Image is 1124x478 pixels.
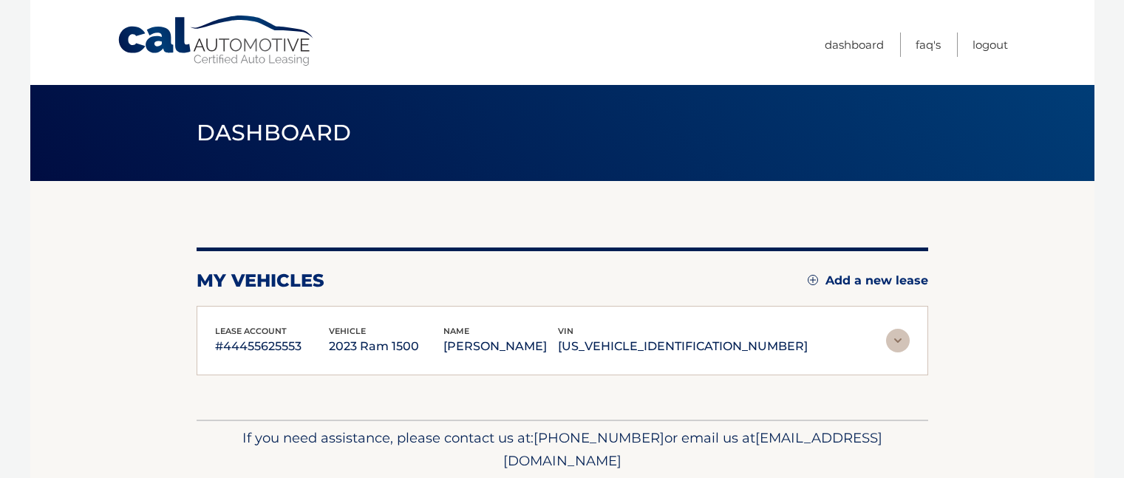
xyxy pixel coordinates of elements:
img: accordion-rest.svg [886,329,910,352]
a: Add a new lease [808,273,928,288]
a: Cal Automotive [117,15,316,67]
span: vin [558,326,573,336]
span: vehicle [329,326,366,336]
p: If you need assistance, please contact us at: or email us at [206,426,919,474]
a: FAQ's [916,33,941,57]
a: Dashboard [825,33,884,57]
p: #44455625553 [215,336,330,357]
span: name [443,326,469,336]
img: add.svg [808,275,818,285]
p: [US_VEHICLE_IDENTIFICATION_NUMBER] [558,336,808,357]
p: 2023 Ram 1500 [329,336,443,357]
span: [PHONE_NUMBER] [534,429,664,446]
a: Logout [973,33,1008,57]
p: [PERSON_NAME] [443,336,558,357]
span: lease account [215,326,287,336]
h2: my vehicles [197,270,324,292]
span: Dashboard [197,119,352,146]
